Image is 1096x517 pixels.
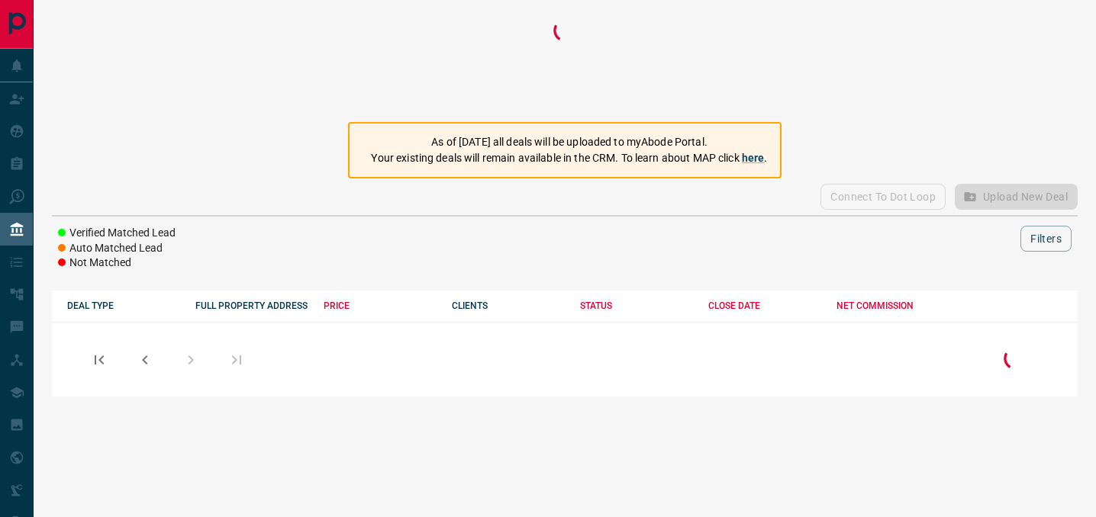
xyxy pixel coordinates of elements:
div: CLIENTS [452,300,565,311]
div: NET COMMISSION [837,300,949,311]
div: PRICE [324,300,437,311]
p: As of [DATE] all deals will be uploaded to myAbode Portal. [371,134,767,150]
a: here [742,152,765,164]
button: Filters [1020,226,1072,252]
div: Loading [550,15,580,107]
li: Not Matched [58,255,176,271]
li: Verified Matched Lead [58,226,176,241]
div: FULL PROPERTY ADDRESS [195,300,308,311]
div: CLOSE DATE [708,300,821,311]
div: Loading [1000,343,1030,376]
div: DEAL TYPE [67,300,180,311]
div: STATUS [580,300,693,311]
p: Your existing deals will remain available in the CRM. To learn about MAP click . [371,150,767,166]
li: Auto Matched Lead [58,241,176,256]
